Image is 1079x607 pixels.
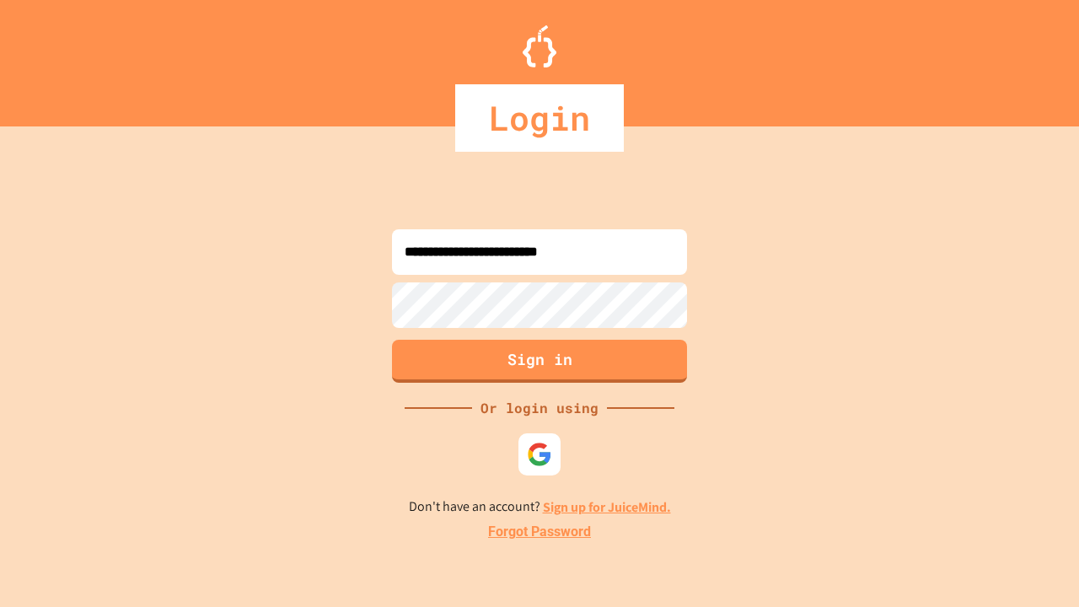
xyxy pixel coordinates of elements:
div: Or login using [472,398,607,418]
img: google-icon.svg [527,442,552,467]
a: Forgot Password [488,522,591,542]
button: Sign in [392,340,687,383]
p: Don't have an account? [409,497,671,518]
a: Sign up for JuiceMind. [543,498,671,516]
div: Login [455,84,624,152]
img: Logo.svg [523,25,556,67]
